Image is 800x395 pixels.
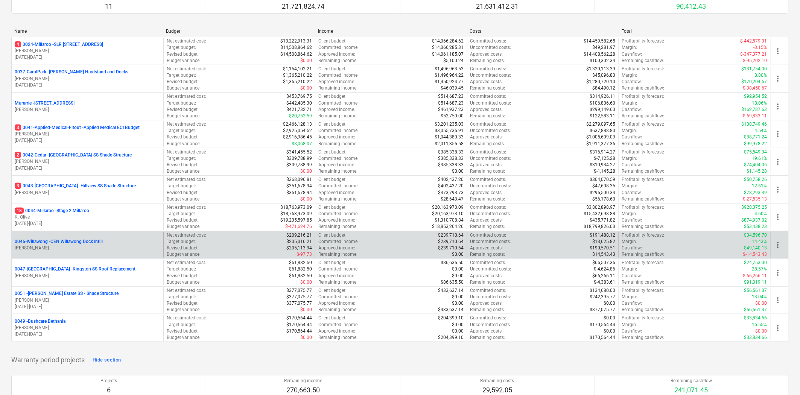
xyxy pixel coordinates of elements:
[15,266,160,279] div: 0047-[GEOGRAPHIC_DATA] -Kingston SS Roof Replacement[PERSON_NAME]
[167,141,201,147] p: Budget variance :
[15,125,160,144] div: 30041-Applied-Medical-Fitout -Applied Medical ECI Budget[PERSON_NAME][DATE]-[DATE]
[622,44,637,51] p: Margin :
[622,162,642,168] p: Cashflow :
[286,176,312,183] p: $368,096.81
[292,141,312,147] p: $8,068.07
[15,220,160,227] p: [DATE] - [DATE]
[167,93,206,100] p: Net estimated cost :
[590,149,616,155] p: $316,914.27
[470,141,505,147] p: Remaining costs :
[470,211,511,217] p: Uncommitted costs :
[435,141,464,147] p: $2,011,355.58
[444,58,464,64] p: $5,100.24
[318,44,359,51] p: Committed income :
[15,152,21,158] span: 2
[318,149,347,155] p: Client budget :
[318,51,355,58] p: Approved income :
[593,72,616,79] p: $45,096.83
[438,162,464,168] p: $385,338.33
[594,168,616,175] p: $-1,145.28
[318,106,355,113] p: Approved income :
[300,168,312,175] p: $0.00
[15,245,160,251] p: [PERSON_NAME]
[167,85,201,91] p: Budget variance :
[743,113,767,119] p: $-69,833.11
[622,58,665,64] p: Remaining cashflow :
[93,356,121,365] div: Hide section
[622,217,642,223] p: Cashflow :
[318,72,359,79] p: Committed income :
[470,72,511,79] p: Uncommitted costs :
[15,325,160,331] p: [PERSON_NAME]
[15,100,75,106] p: Murarrie - [STREET_ADDRESS]
[622,85,665,91] p: Remaining cashflow :
[476,2,519,11] p: 21,631,412.31
[470,149,506,155] p: Committed costs :
[470,100,511,106] p: Uncommitted costs :
[15,152,132,158] p: 0042-Cedar - [GEOGRAPHIC_DATA] SS Shade Structure
[774,47,783,56] span: more_vert
[593,183,616,189] p: $47,608.35
[167,217,199,223] p: Revised budget :
[774,129,783,138] span: more_vert
[15,190,160,196] p: [PERSON_NAME]
[774,102,783,111] span: more_vert
[593,44,616,51] p: $49,281.97
[280,44,312,51] p: $14,508,864.62
[742,204,767,211] p: $928,375.25
[744,176,767,183] p: $50,758.26
[318,211,359,217] p: Committed income :
[15,183,136,189] p: 0043-[GEOGRAPHIC_DATA] - Hillview SS Shade Structure
[283,72,312,79] p: $1,365,210.22
[318,141,357,147] p: Remaining income :
[15,125,140,131] p: 0041-Applied-Medical-Fitout - Applied Medical ECI Budget
[584,51,616,58] p: $14,408,562.28
[318,93,347,100] p: Client budget :
[441,196,464,202] p: $28,643.47
[318,79,355,85] p: Approved income :
[438,106,464,113] p: $461,937.23
[167,168,201,175] p: Budget variance :
[286,149,312,155] p: $341,455.52
[622,29,768,34] div: Total
[774,296,783,305] span: more_vert
[743,85,767,91] p: $-38,450.67
[15,290,119,297] p: 0051 - [PERSON_NAME] Estate SS - Shade Structure
[590,106,616,113] p: $299,149.60
[318,38,347,44] p: Client budget :
[432,38,464,44] p: $14,066,284.62
[622,155,637,162] p: Margin :
[285,223,312,230] p: $-471,624.76
[622,51,642,58] p: Cashflow :
[167,51,199,58] p: Revised budget :
[774,74,783,83] span: more_vert
[470,168,505,175] p: Remaining costs :
[15,290,160,310] div: 0051 -[PERSON_NAME] Estate SS - Shade Structure[PERSON_NAME][DATE]-[DATE]
[167,38,206,44] p: Net estimated cost :
[470,155,511,162] p: Uncommitted costs :
[622,149,665,155] p: Profitability forecast :
[470,51,503,58] p: Approved costs :
[622,176,665,183] p: Profitability forecast :
[590,58,616,64] p: $100,302.34
[622,190,642,196] p: Cashflow :
[747,168,767,175] p: $1,145.28
[438,149,464,155] p: $385,338.33
[318,121,347,128] p: Client budget :
[286,100,312,106] p: $442,485.30
[318,58,357,64] p: Remaining income :
[622,168,665,175] p: Remaining cashflow :
[300,196,312,202] p: $0.00
[318,128,359,134] p: Committed income :
[15,165,160,172] p: [DATE] - [DATE]
[590,190,616,196] p: $295,500.34
[470,29,616,34] div: Costs
[15,183,160,196] div: 30043-[GEOGRAPHIC_DATA] -Hillview SS Shade Structure[PERSON_NAME]
[283,66,312,72] p: $1,154,102.21
[167,155,196,162] p: Target budget :
[438,155,464,162] p: $385,338.33
[774,185,783,194] span: more_vert
[167,190,199,196] p: Revised budget :
[774,324,783,333] span: more_vert
[15,208,160,227] div: 180044-Millaroo -Stage 2 MillarooK. Olive[DATE]-[DATE]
